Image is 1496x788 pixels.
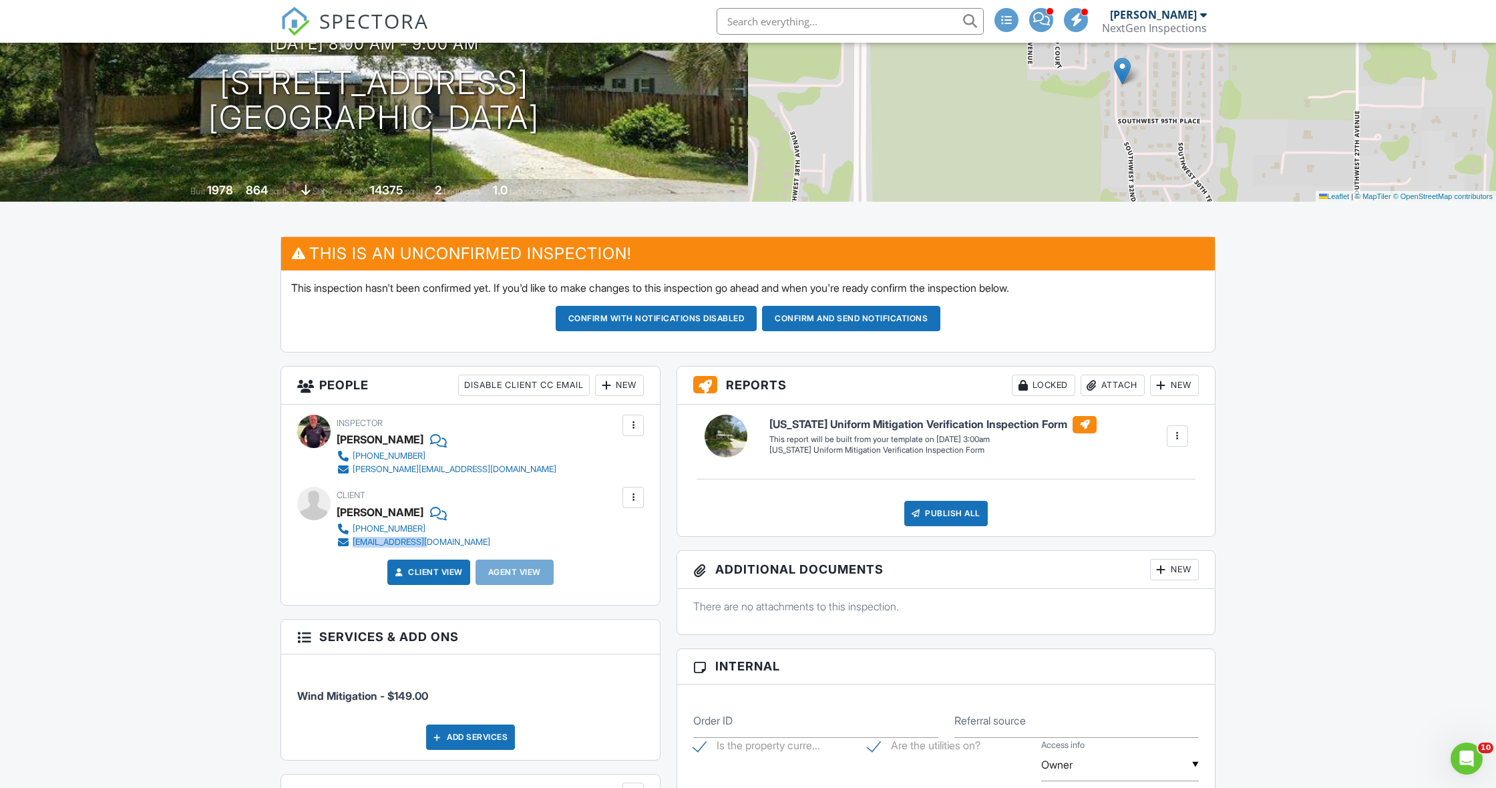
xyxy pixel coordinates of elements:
[291,280,1205,295] p: This inspection hasn't been confirmed yet. If you'd like to make changes to this inspection go ah...
[270,35,479,53] h3: [DATE] 8:00 am - 9:00 am
[337,429,423,449] div: [PERSON_NAME]
[208,65,540,136] h1: [STREET_ADDRESS] [GEOGRAPHIC_DATA]
[340,186,368,196] span: Lot Size
[1102,21,1207,35] div: NextGen Inspections
[954,713,1026,728] label: Referral source
[426,725,515,750] div: Add Services
[353,524,425,534] div: [PHONE_NUMBER]
[370,183,403,197] div: 14375
[405,186,422,196] span: sq.ft.
[1114,57,1131,85] img: Marker
[693,713,733,728] label: Order ID
[337,463,556,476] a: [PERSON_NAME][EMAIL_ADDRESS][DOMAIN_NAME]
[717,8,984,35] input: Search everything...
[904,501,988,526] div: Publish All
[392,566,463,579] a: Client View
[281,367,660,405] h3: People
[337,418,383,428] span: Inspector
[337,490,365,500] span: Client
[281,237,1215,270] h3: This is an Unconfirmed Inspection!
[1150,375,1199,396] div: New
[207,183,233,197] div: 1978
[556,306,757,331] button: Confirm with notifications disabled
[693,599,1199,614] p: There are no attachments to this inspection.
[353,451,425,461] div: [PHONE_NUMBER]
[353,537,490,548] div: [EMAIL_ADDRESS][DOMAIN_NAME]
[762,306,940,331] button: Confirm and send notifications
[595,375,644,396] div: New
[313,186,327,196] span: slab
[337,536,490,549] a: [EMAIL_ADDRESS][DOMAIN_NAME]
[868,739,980,756] label: Are the utilities on?
[1393,192,1493,200] a: © OpenStreetMap contributors
[458,375,590,396] div: Disable Client CC Email
[435,183,441,197] div: 2
[510,186,548,196] span: bathrooms
[1012,375,1075,396] div: Locked
[769,416,1097,433] h6: [US_STATE] Uniform Mitigation Verification Inspection Form
[1478,743,1493,753] span: 10
[1351,192,1353,200] span: |
[337,449,556,463] a: [PHONE_NUMBER]
[190,186,205,196] span: Built
[281,620,660,654] h3: Services & Add ons
[280,7,310,36] img: The Best Home Inspection Software - Spectora
[677,551,1215,589] h3: Additional Documents
[493,183,508,197] div: 1.0
[246,183,268,197] div: 864
[270,186,289,196] span: sq. ft.
[337,522,490,536] a: [PHONE_NUMBER]
[1041,739,1085,751] label: Access info
[1319,192,1349,200] a: Leaflet
[297,664,644,714] li: Service: Wind Mitigation
[297,689,428,703] span: Wind Mitigation - $149.00
[1150,559,1199,580] div: New
[443,186,480,196] span: bedrooms
[353,464,556,475] div: [PERSON_NAME][EMAIL_ADDRESS][DOMAIN_NAME]
[1081,375,1145,396] div: Attach
[769,445,1097,456] div: [US_STATE] Uniform Mitigation Verification Inspection Form
[280,18,429,46] a: SPECTORA
[769,434,1097,445] div: This report will be built from your template on [DATE] 3:00am
[1451,743,1483,775] iframe: Intercom live chat
[677,649,1215,684] h3: Internal
[677,367,1215,405] h3: Reports
[337,502,423,522] div: [PERSON_NAME]
[319,7,429,35] span: SPECTORA
[1355,192,1391,200] a: © MapTiler
[693,739,820,756] label: Is the property currently occupied?
[1110,8,1197,21] div: [PERSON_NAME]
